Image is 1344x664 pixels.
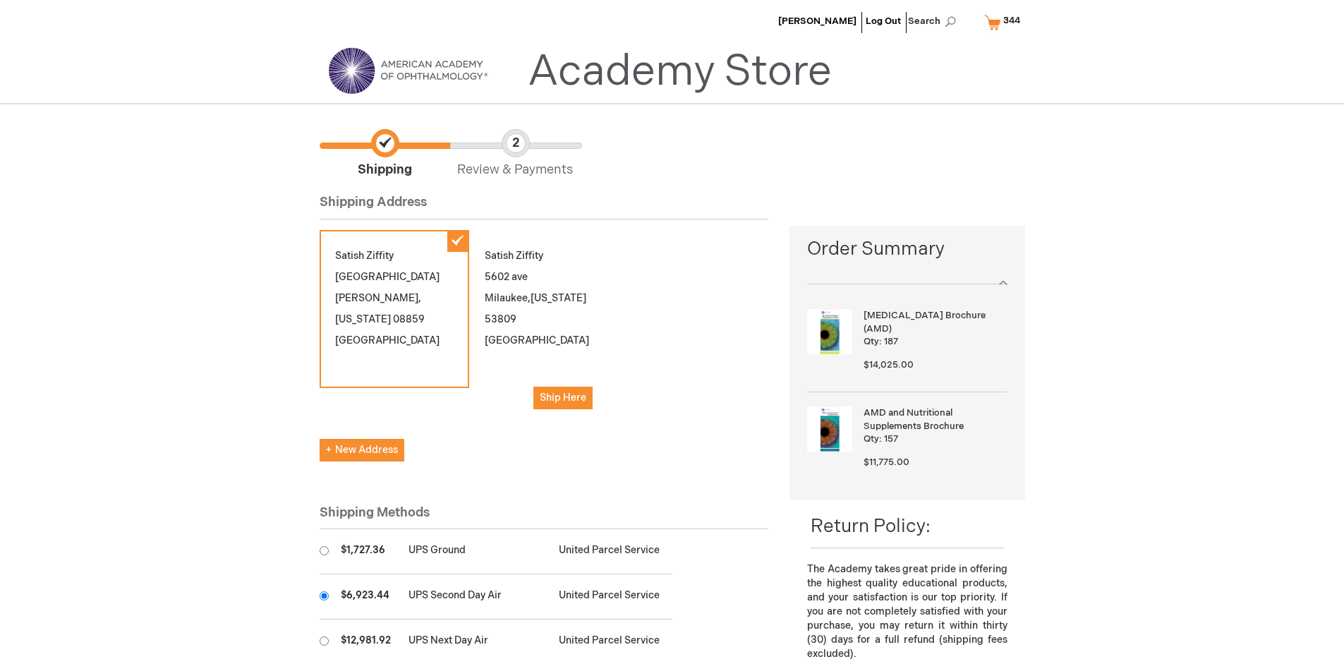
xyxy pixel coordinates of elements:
[401,529,552,574] td: UPS Ground
[341,589,389,601] span: $6,923.44
[807,236,1007,270] span: Order Summary
[320,230,469,388] div: Satish Ziffity [GEOGRAPHIC_DATA] [PERSON_NAME] 08859 [GEOGRAPHIC_DATA]
[418,292,421,304] span: ,
[981,10,1029,35] a: 344
[540,392,586,404] span: Ship Here
[335,313,391,325] span: [US_STATE]
[866,16,901,27] a: Log Out
[864,433,879,445] span: Qty
[341,544,385,556] span: $1,727.36
[864,359,914,370] span: $14,025.00
[320,439,404,461] button: New Address
[320,504,769,530] div: Shipping Methods
[884,336,898,347] span: 187
[533,387,593,409] button: Ship Here
[528,292,531,304] span: ,
[320,129,450,179] span: Shipping
[469,230,619,425] div: Satish Ziffity 5602 ave Milaukee 53809 [GEOGRAPHIC_DATA]
[552,574,672,620] td: United Parcel Service
[811,516,931,538] span: Return Policy:
[807,406,852,452] img: AMD and Nutritional Supplements Brochure
[807,562,1007,661] p: The Academy takes great pride in offering the highest quality educational products, and your sati...
[884,433,898,445] span: 157
[864,336,879,347] span: Qty
[807,309,852,354] img: Age-Related Macular Degeneration Brochure (AMD)
[908,7,962,35] span: Search
[1003,15,1020,26] span: 344
[864,309,1003,335] strong: [MEDICAL_DATA] Brochure (AMD)
[528,47,832,97] a: Academy Store
[341,634,391,646] span: $12,981.92
[401,574,552,620] td: UPS Second Day Air
[864,457,909,468] span: $11,775.00
[531,292,586,304] span: [US_STATE]
[778,16,856,27] a: [PERSON_NAME]
[552,529,672,574] td: United Parcel Service
[864,406,1003,433] strong: AMD and Nutritional Supplements Brochure
[326,444,398,456] span: New Address
[450,129,581,179] span: Review & Payments
[320,193,769,219] div: Shipping Address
